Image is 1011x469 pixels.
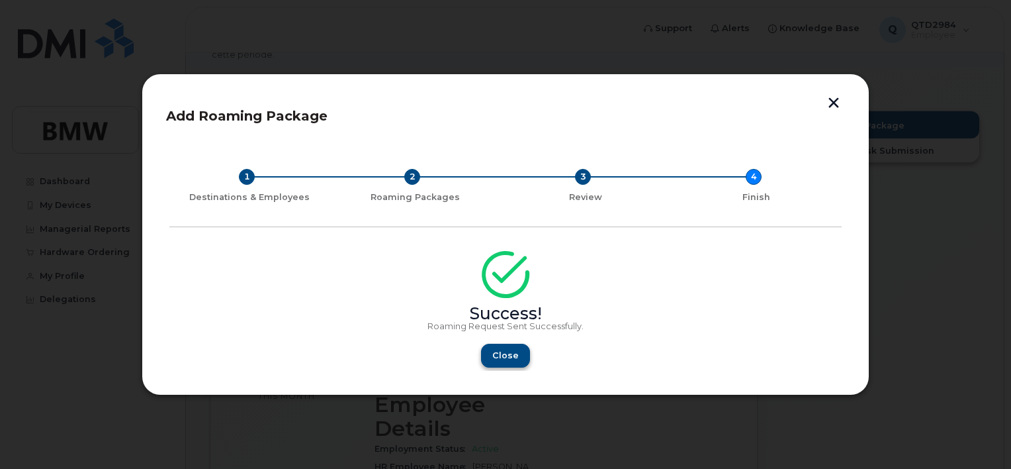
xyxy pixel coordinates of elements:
div: Review [505,192,666,203]
p: Roaming Request Sent Successfully. [169,321,842,332]
iframe: Messenger Launcher [953,411,1001,459]
span: Close [492,349,519,362]
button: Close [481,344,530,368]
div: Roaming Packages [335,192,495,203]
div: 2 [404,169,420,185]
span: Add Roaming Package [166,108,328,124]
div: 1 [239,169,255,185]
div: 3 [575,169,591,185]
div: Success! [169,309,842,319]
div: Destinations & Employees [175,192,324,203]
